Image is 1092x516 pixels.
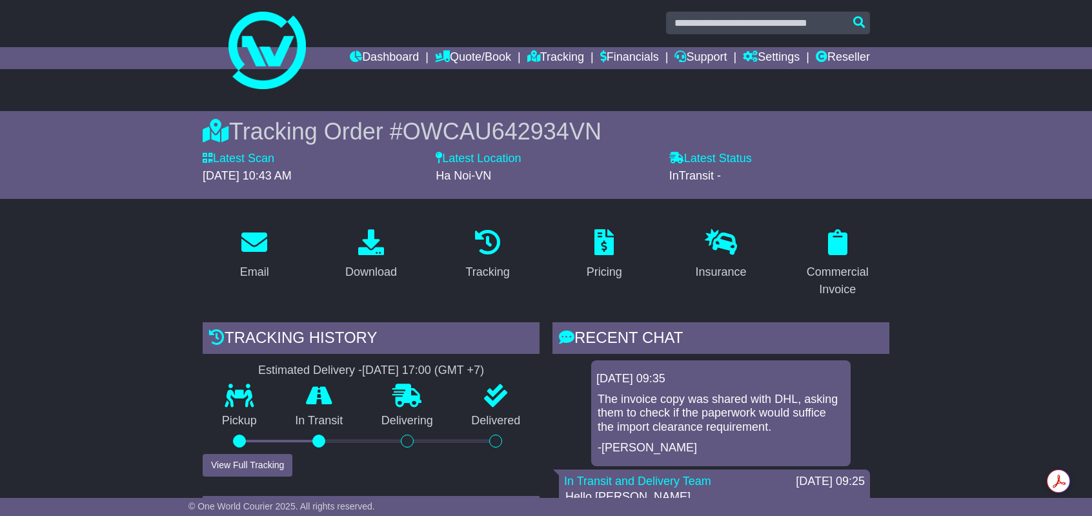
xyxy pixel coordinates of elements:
[695,263,746,281] div: Insurance
[452,414,540,428] p: Delivered
[794,263,881,298] div: Commercial Invoice
[596,372,845,386] div: [DATE] 09:35
[669,152,752,166] label: Latest Status
[587,263,622,281] div: Pricing
[203,364,540,378] div: Estimated Delivery -
[232,225,278,285] a: Email
[796,475,865,489] div: [DATE] 09:25
[203,414,276,428] p: Pickup
[600,47,659,69] a: Financials
[669,169,721,182] span: InTransit -
[362,364,484,378] div: [DATE] 17:00 (GMT +7)
[552,322,889,357] div: RECENT CHAT
[578,225,631,285] a: Pricing
[203,454,292,477] button: View Full Tracking
[436,169,491,182] span: Ha Noi-VN
[527,47,584,69] a: Tracking
[203,152,274,166] label: Latest Scan
[598,441,844,455] p: -[PERSON_NAME]
[345,263,397,281] div: Download
[276,414,363,428] p: In Transit
[362,414,452,428] p: Delivering
[240,263,269,281] div: Email
[687,225,754,285] a: Insurance
[466,263,510,281] div: Tracking
[203,169,292,182] span: [DATE] 10:43 AM
[188,501,375,511] span: © One World Courier 2025. All rights reserved.
[337,225,405,285] a: Download
[564,475,711,488] a: In Transit and Delivery Team
[435,47,511,69] a: Quote/Book
[816,47,870,69] a: Reseller
[565,490,864,504] p: Hello [PERSON_NAME]
[350,47,419,69] a: Dashboard
[743,47,800,69] a: Settings
[436,152,521,166] label: Latest Location
[203,118,889,145] div: Tracking Order #
[598,393,844,435] p: The invoice copy was shared with DHL, asking them to check if the paperwork would suffice the imp...
[674,47,727,69] a: Support
[785,225,889,303] a: Commercial Invoice
[403,118,602,145] span: OWCAU642934VN
[203,322,540,357] div: Tracking history
[458,225,518,285] a: Tracking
